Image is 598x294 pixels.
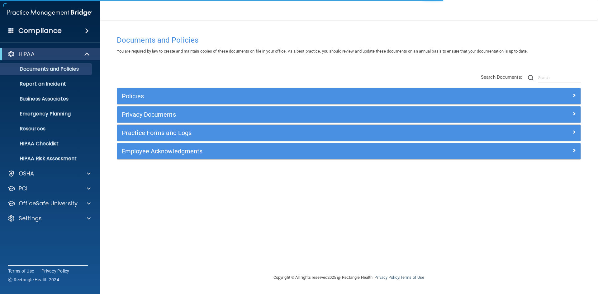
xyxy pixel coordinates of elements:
h5: Practice Forms and Logs [122,129,460,136]
span: Search Documents: [481,74,522,80]
img: PMB logo [7,7,92,19]
a: Privacy Policy [41,268,69,274]
h5: Policies [122,93,460,100]
p: OfficeSafe University [19,200,78,207]
p: HIPAA [19,50,35,58]
a: OfficeSafe University [7,200,91,207]
p: Documents and Policies [4,66,89,72]
span: You are required by law to create and maintain copies of these documents on file in your office. ... [117,49,528,54]
p: Business Associates [4,96,89,102]
a: Practice Forms and Logs [122,128,576,138]
iframe: Drift Widget Chat Controller [490,250,591,275]
p: PCI [19,185,27,192]
h4: Compliance [18,26,62,35]
a: Employee Acknowledgments [122,146,576,156]
img: ic-search.3b580494.png [528,75,534,81]
p: HIPAA Checklist [4,141,89,147]
a: OSHA [7,170,91,177]
p: HIPAA Risk Assessment [4,156,89,162]
input: Search [538,73,581,82]
a: Settings [7,215,91,222]
a: Policies [122,91,576,101]
span: Ⓒ Rectangle Health 2024 [8,277,59,283]
p: Report an Incident [4,81,89,87]
div: Copyright © All rights reserved 2025 @ Rectangle Health | | [235,268,463,287]
p: OSHA [19,170,34,177]
p: Emergency Planning [4,111,89,117]
a: Privacy Documents [122,110,576,119]
a: Privacy Policy [374,275,399,280]
h5: Privacy Documents [122,111,460,118]
p: Resources [4,126,89,132]
h5: Employee Acknowledgments [122,148,460,155]
a: HIPAA [7,50,90,58]
h4: Documents and Policies [117,36,581,44]
p: Settings [19,215,42,222]
a: Terms of Use [400,275,424,280]
a: Terms of Use [8,268,34,274]
a: PCI [7,185,91,192]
